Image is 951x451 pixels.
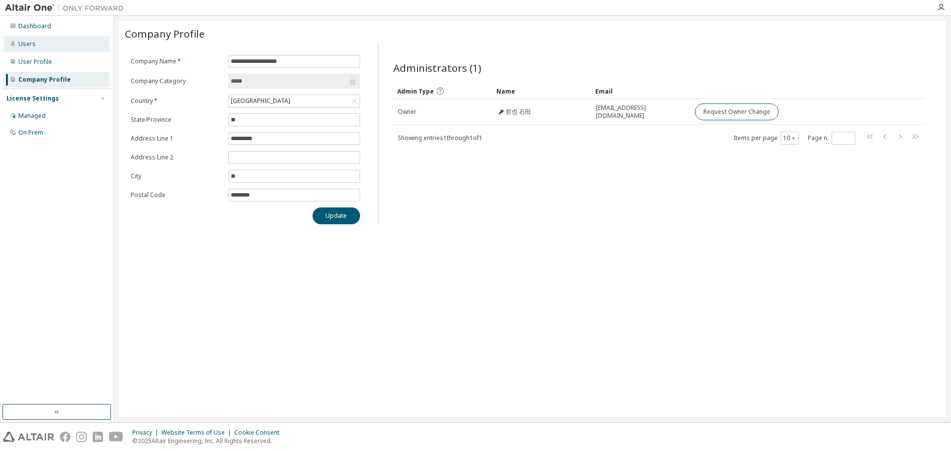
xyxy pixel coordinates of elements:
[18,22,51,30] div: Dashboard
[234,429,285,437] div: Cookie Consent
[596,104,686,120] span: [EMAIL_ADDRESS][DOMAIN_NAME]
[132,437,285,445] p: © 2025 Altair Engineering, Inc. All Rights Reserved.
[5,3,129,13] img: Altair One
[131,172,222,180] label: City
[93,432,103,442] img: linkedin.svg
[60,432,70,442] img: facebook.svg
[131,153,222,161] label: Address Line 2
[131,97,222,105] label: Country
[3,432,54,442] img: altair_logo.svg
[783,134,796,142] button: 10
[398,134,482,142] span: Showing entries 1 through 1 of 1
[18,40,36,48] div: Users
[132,429,161,437] div: Privacy
[496,83,587,99] div: Name
[18,129,43,137] div: On Prem
[695,103,779,120] button: Request Owner Change
[131,135,222,143] label: Address Line 1
[808,132,855,145] span: Page n.
[131,191,222,199] label: Postal Code
[131,77,222,85] label: Company Category
[398,108,417,116] span: Owner
[76,432,87,442] img: instagram.svg
[131,57,222,65] label: Company Name
[229,95,360,107] div: [GEOGRAPHIC_DATA]
[18,112,46,120] div: Managed
[125,27,205,41] span: Company Profile
[595,83,687,99] div: Email
[397,87,434,96] span: Admin Type
[506,108,531,116] span: 哲也 石田
[109,432,123,442] img: youtube.svg
[393,61,481,75] span: Administrators (1)
[734,132,799,145] span: Items per page
[131,116,222,124] label: State/Province
[313,207,360,224] button: Update
[161,429,234,437] div: Website Terms of Use
[229,96,292,106] div: [GEOGRAPHIC_DATA]
[6,95,59,102] div: License Settings
[18,76,71,84] div: Company Profile
[18,58,52,66] div: User Profile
